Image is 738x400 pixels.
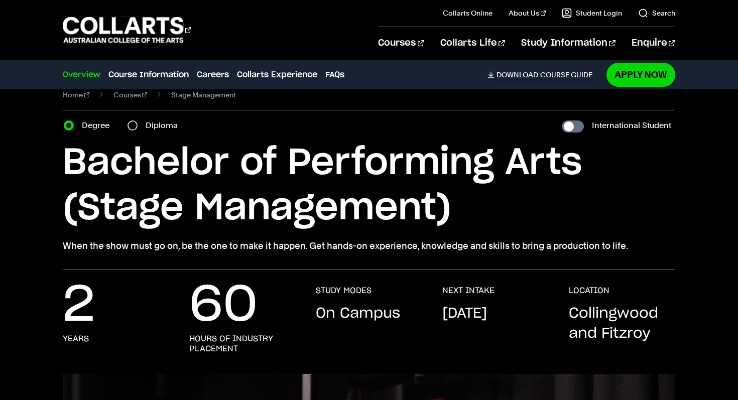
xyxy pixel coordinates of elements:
span: Download [497,70,538,79]
a: About Us [509,8,546,18]
a: Study Information [521,27,616,60]
a: Collarts Life [440,27,505,60]
div: Go to homepage [63,16,191,44]
a: Course Information [108,69,189,81]
a: Collarts Online [443,8,493,18]
p: 2 [63,286,95,326]
a: Apply Now [606,63,675,86]
span: Stage Management [171,88,236,102]
a: Enquire [632,27,675,60]
h3: STUDY MODES [316,286,372,296]
a: Collarts Experience [237,69,317,81]
h1: Bachelor of Performing Arts (Stage Management) [63,141,675,231]
a: DownloadCourse Guide [487,70,600,79]
a: FAQs [325,69,344,81]
label: Diploma [146,118,184,132]
a: Home [63,88,89,102]
a: Overview [63,69,100,81]
p: 60 [189,286,258,326]
h3: NEXT INTAKE [442,286,495,296]
label: International Student [592,118,671,132]
label: Degree [82,118,115,132]
p: On Campus [316,304,400,324]
h3: LOCATION [569,286,609,296]
p: Collingwood and Fitzroy [569,304,675,344]
a: Search [638,8,675,18]
h3: years [63,334,89,344]
a: Courses [378,27,424,60]
a: Careers [197,69,229,81]
p: When the show must go on, be the one to make it happen. Get hands-on experience, knowledge and sk... [63,239,675,253]
a: Student Login [562,8,622,18]
h3: hours of industry placement [189,334,296,354]
p: [DATE] [442,304,487,324]
a: Courses [113,88,148,102]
